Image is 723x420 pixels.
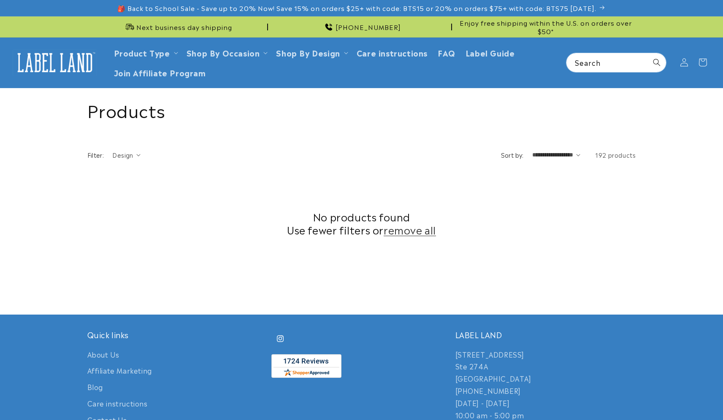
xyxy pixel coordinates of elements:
[112,151,133,159] span: Design
[109,62,211,82] a: Join Affiliate Program
[276,47,340,58] a: Shop By Design
[87,16,268,37] div: Announcement
[181,43,271,62] summary: Shop By Occasion
[455,16,636,37] div: Announcement
[87,210,636,236] h2: No products found Use fewer filters or
[336,23,401,31] span: [PHONE_NUMBER]
[117,4,596,12] span: 🎒 Back to School Sale - Save up to 20% Now! Save 15% on orders $25+ with code: BTS15 or 20% on or...
[384,223,436,236] a: remove all
[87,151,104,159] h2: Filter:
[455,330,636,339] h2: LABEL LAND
[595,151,636,159] span: 192 products
[114,47,170,58] a: Product Type
[433,43,460,62] a: FAQ
[87,395,148,412] a: Care instructions
[438,48,455,57] span: FAQ
[466,48,515,57] span: Label Guide
[271,43,351,62] summary: Shop By Design
[114,67,206,77] span: Join Affiliate Program
[460,43,520,62] a: Label Guide
[455,19,636,35] span: Enjoy free shipping within the U.S. on orders over $50*
[187,48,260,57] span: Shop By Occasion
[357,48,428,57] span: Care instructions
[109,43,181,62] summary: Product Type
[10,46,100,79] a: Label Land
[87,348,119,363] a: About Us
[271,354,341,378] img: Customer Reviews
[87,362,152,379] a: Affiliate Marketing
[271,16,452,37] div: Announcement
[13,49,97,75] img: Label Land
[352,43,433,62] a: Care instructions
[647,53,666,72] button: Search
[87,379,103,395] a: Blog
[87,99,636,121] h1: Products
[87,330,268,339] h2: Quick links
[501,151,524,159] label: Sort by:
[112,151,141,159] summary: Design (0 selected)
[136,23,232,31] span: Next business day shipping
